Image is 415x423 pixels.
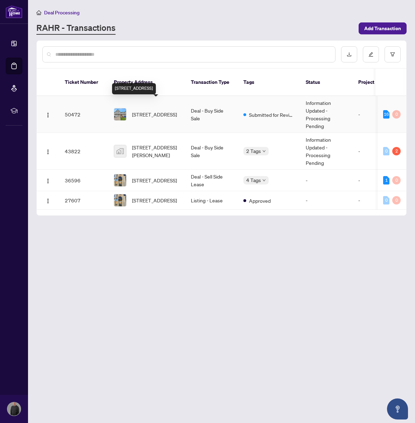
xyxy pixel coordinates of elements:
button: Logo [42,146,54,157]
span: Submitted for Review [249,111,295,119]
span: download [347,52,352,57]
span: [STREET_ADDRESS][PERSON_NAME] [132,143,180,159]
div: 0 [392,196,401,204]
span: [STREET_ADDRESS] [132,196,177,204]
td: 50472 [59,96,108,133]
div: 2 [392,147,401,155]
span: [STREET_ADDRESS] [132,110,177,118]
th: Transaction Type [185,69,238,96]
span: down [262,149,266,153]
button: edit [363,46,379,62]
img: Logo [45,178,51,184]
th: Property Address [108,69,185,96]
td: 27607 [59,191,108,210]
div: 0 [392,176,401,184]
td: Listing - Lease [185,191,238,210]
button: Add Transaction [359,22,407,34]
img: Logo [45,149,51,155]
a: RAHR - Transactions [36,22,116,35]
div: [STREET_ADDRESS] [112,83,156,94]
td: 36596 [59,170,108,191]
td: - [353,96,395,133]
span: down [262,179,266,182]
img: logo [6,5,22,18]
td: Deal - Buy Side Sale [185,96,238,133]
img: thumbnail-img [114,108,126,120]
span: edit [368,52,373,57]
td: - [353,191,395,210]
img: thumbnail-img [114,194,126,206]
td: - [353,133,395,170]
span: home [36,10,41,15]
button: Open asap [387,398,408,419]
button: download [341,46,357,62]
button: filter [385,46,401,62]
th: Tags [238,69,300,96]
td: Information Updated - Processing Pending [300,133,353,170]
div: 0 [383,196,389,204]
td: 43822 [59,133,108,170]
img: thumbnail-img [114,145,126,157]
td: - [300,191,353,210]
span: Approved [249,197,271,204]
img: Profile Icon [7,402,21,416]
button: Logo [42,175,54,186]
th: Project Name [353,69,395,96]
td: Information Updated - Processing Pending [300,96,353,133]
img: Logo [45,198,51,204]
img: Logo [45,112,51,118]
td: Deal - Buy Side Sale [185,133,238,170]
button: Logo [42,195,54,206]
div: 0 [383,147,389,155]
th: Ticket Number [59,69,108,96]
span: Deal Processing [44,9,79,16]
th: Status [300,69,353,96]
div: 1 [383,176,389,184]
div: 16 [383,110,389,119]
button: Logo [42,109,54,120]
span: [STREET_ADDRESS] [132,176,177,184]
span: filter [390,52,395,57]
img: thumbnail-img [114,174,126,186]
td: - [353,170,395,191]
span: Add Transaction [364,23,401,34]
td: - [300,170,353,191]
div: 0 [392,110,401,119]
span: 2 Tags [246,147,261,155]
span: 4 Tags [246,176,261,184]
td: Deal - Sell Side Lease [185,170,238,191]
